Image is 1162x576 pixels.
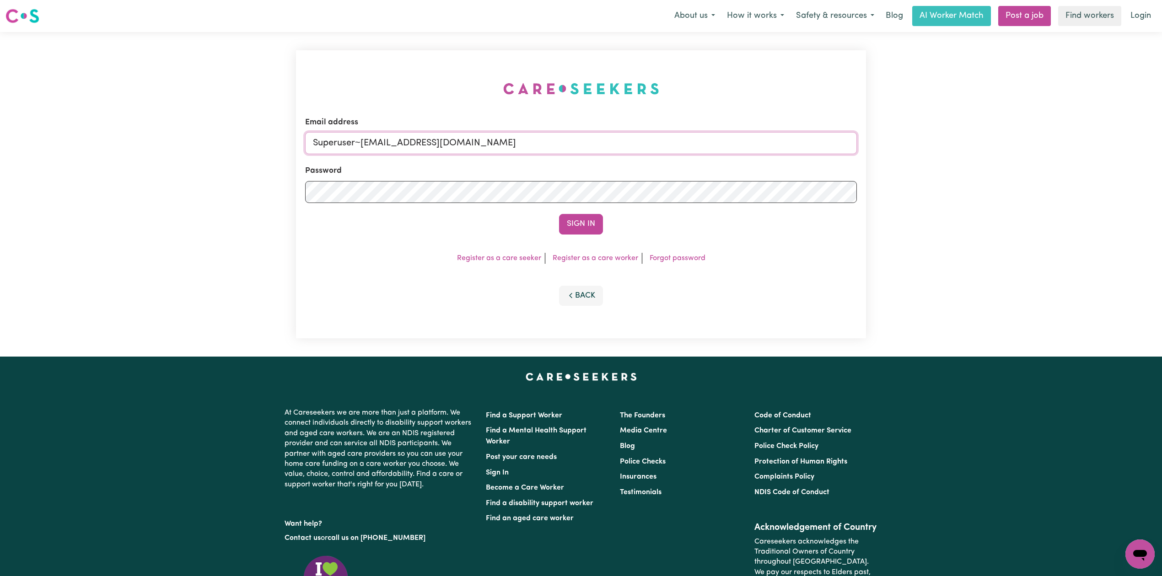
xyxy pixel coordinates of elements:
a: Insurances [620,473,656,480]
a: Find workers [1058,6,1121,26]
button: Safety & resources [790,6,880,26]
a: Become a Care Worker [486,484,564,491]
a: Find an aged care worker [486,515,574,522]
label: Password [305,165,342,177]
img: Careseekers logo [5,8,39,24]
a: Post a job [998,6,1051,26]
label: Email address [305,117,358,128]
a: Post your care needs [486,453,557,461]
p: Want help? [285,515,475,529]
button: About us [668,6,721,26]
a: AI Worker Match [912,6,991,26]
a: Police Check Policy [754,443,818,450]
a: Forgot password [650,255,705,262]
a: Police Checks [620,458,666,465]
a: Code of Conduct [754,412,811,419]
a: Login [1125,6,1157,26]
a: Contact us [285,534,321,542]
button: Sign In [559,214,603,234]
a: Register as a care seeker [457,255,541,262]
a: Find a Support Worker [486,412,562,419]
a: Careseekers logo [5,5,39,27]
a: Register as a care worker [553,255,638,262]
p: At Careseekers we are more than just a platform. We connect individuals directly to disability su... [285,404,475,493]
p: or [285,529,475,547]
a: Find a Mental Health Support Worker [486,427,586,445]
a: Careseekers home page [526,373,637,380]
a: Blog [880,6,909,26]
a: The Founders [620,412,665,419]
a: Media Centre [620,427,667,434]
a: Protection of Human Rights [754,458,847,465]
a: Sign In [486,469,509,476]
button: How it works [721,6,790,26]
input: Email address [305,132,857,154]
a: call us on [PHONE_NUMBER] [328,534,425,542]
a: Testimonials [620,489,662,496]
h2: Acknowledgement of Country [754,522,877,533]
button: Back [559,286,603,306]
a: Blog [620,443,635,450]
a: Charter of Customer Service [754,427,851,434]
a: Find a disability support worker [486,500,593,507]
a: NDIS Code of Conduct [754,489,829,496]
iframe: Button to launch messaging window [1125,539,1155,569]
a: Complaints Policy [754,473,814,480]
